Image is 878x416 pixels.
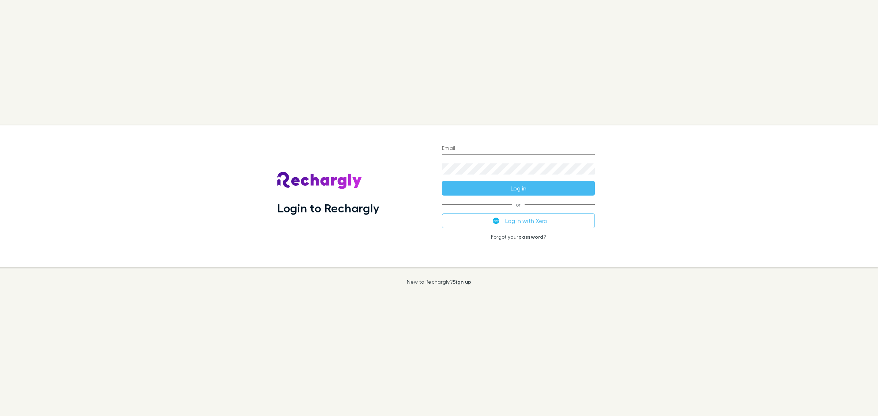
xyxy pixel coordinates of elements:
[518,234,543,240] a: password
[277,201,379,215] h1: Login to Rechargly
[277,172,362,189] img: Rechargly's Logo
[453,279,471,285] a: Sign up
[442,181,595,196] button: Log in
[493,218,499,224] img: Xero's logo
[442,234,595,240] p: Forgot your ?
[442,213,595,228] button: Log in with Xero
[407,279,472,285] p: New to Rechargly?
[442,204,595,205] span: or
